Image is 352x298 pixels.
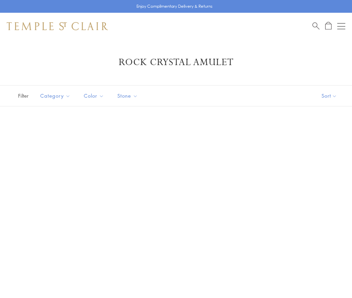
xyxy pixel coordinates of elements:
[325,22,332,30] a: Open Shopping Bag
[306,86,352,106] button: Show sort by
[79,88,109,103] button: Color
[17,56,335,68] h1: Rock Crystal Amulet
[114,92,143,100] span: Stone
[136,3,213,10] p: Enjoy Complimentary Delivery & Returns
[35,88,75,103] button: Category
[337,22,345,30] button: Open navigation
[112,88,143,103] button: Stone
[312,22,319,30] a: Search
[37,92,75,100] span: Category
[7,22,108,30] img: Temple St. Clair
[80,92,109,100] span: Color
